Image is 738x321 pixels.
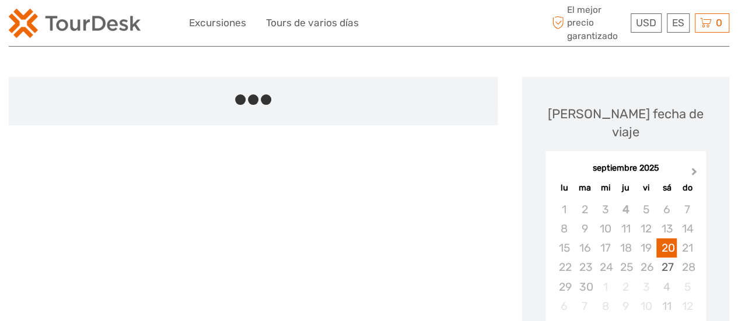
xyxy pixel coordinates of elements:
[9,9,141,38] img: 2254-3441b4b5-4e5f-4d00-b396-31f1d84a6ebf_logo_small.png
[549,3,628,43] span: El mejor precio garantizado
[595,219,615,238] div: Not available miércoles, 10 de septiembre de 2025
[677,297,697,316] div: Not available domingo, 12 de octubre de 2025
[549,200,702,316] div: month 2025-09
[656,277,677,297] div: Choose sábado, 4 de octubre de 2025
[686,165,705,184] button: Next Month
[677,257,697,277] div: Not available domingo, 28 de septiembre de 2025
[595,200,615,219] div: Not available miércoles, 3 de septiembre de 2025
[636,257,656,277] div: Not available viernes, 26 de septiembre de 2025
[595,297,615,316] div: Not available miércoles, 8 de octubre de 2025
[656,257,677,277] div: Choose sábado, 27 de septiembre de 2025
[575,257,595,277] div: Not available martes, 23 de septiembre de 2025
[615,297,636,316] div: Not available jueves, 9 de octubre de 2025
[677,219,697,238] div: Not available domingo, 14 de septiembre de 2025
[615,219,636,238] div: Not available jueves, 11 de septiembre de 2025
[554,238,574,257] div: Not available lunes, 15 de septiembre de 2025
[677,238,697,257] div: Not available domingo, 21 de septiembre de 2025
[595,238,615,257] div: Not available miércoles, 17 de septiembre de 2025
[656,200,677,219] div: Not available sábado, 6 de septiembre de 2025
[595,257,615,277] div: Not available miércoles, 24 de septiembre de 2025
[656,219,677,238] div: Not available sábado, 13 de septiembre de 2025
[656,238,677,257] div: Choose sábado, 20 de septiembre de 2025
[615,277,636,297] div: Not available jueves, 2 de octubre de 2025
[677,277,697,297] div: Not available domingo, 5 de octubre de 2025
[575,180,595,196] div: ma
[656,297,677,316] div: Choose sábado, 11 de octubre de 2025
[714,17,724,29] span: 0
[636,219,656,238] div: Not available viernes, 12 de septiembre de 2025
[636,17,656,29] span: USD
[615,200,636,219] div: Not available jueves, 4 de septiembre de 2025
[575,297,595,316] div: Not available martes, 7 de octubre de 2025
[636,180,656,196] div: vi
[677,180,697,196] div: do
[615,238,636,257] div: Not available jueves, 18 de septiembre de 2025
[615,257,636,277] div: Not available jueves, 25 de septiembre de 2025
[575,200,595,219] div: Not available martes, 2 de septiembre de 2025
[554,219,574,238] div: Not available lunes, 8 de septiembre de 2025
[636,200,656,219] div: Not available viernes, 5 de septiembre de 2025
[545,163,706,175] div: septiembre 2025
[575,238,595,257] div: Not available martes, 16 de septiembre de 2025
[266,15,359,31] a: Tours de varios días
[575,219,595,238] div: Not available martes, 9 de septiembre de 2025
[554,297,574,316] div: Not available lunes, 6 de octubre de 2025
[595,277,615,297] div: Not available miércoles, 1 de octubre de 2025
[534,105,718,142] div: [PERSON_NAME] fecha de viaje
[636,297,656,316] div: Not available viernes, 10 de octubre de 2025
[636,277,656,297] div: Not available viernes, 3 de octubre de 2025
[636,238,656,257] div: Not available viernes, 19 de septiembre de 2025
[575,277,595,297] div: Not available martes, 30 de septiembre de 2025
[554,180,574,196] div: lu
[554,200,574,219] div: Not available lunes, 1 de septiembre de 2025
[189,15,246,31] a: Excursiones
[656,180,677,196] div: sá
[667,13,690,33] div: ES
[554,277,574,297] div: Not available lunes, 29 de septiembre de 2025
[554,257,574,277] div: Not available lunes, 22 de septiembre de 2025
[595,180,615,196] div: mi
[677,200,697,219] div: Not available domingo, 7 de septiembre de 2025
[615,180,636,196] div: ju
